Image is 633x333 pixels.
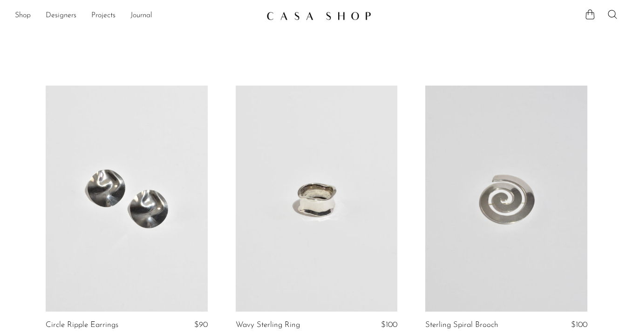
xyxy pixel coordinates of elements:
[46,321,118,329] a: Circle Ripple Earrings
[15,10,31,22] a: Shop
[91,10,116,22] a: Projects
[236,321,300,329] a: Wavy Sterling Ring
[425,321,498,329] a: Sterling Spiral Brooch
[194,321,208,329] span: $90
[15,8,259,24] ul: NEW HEADER MENU
[130,10,152,22] a: Journal
[381,321,397,329] span: $100
[15,8,259,24] nav: Desktop navigation
[571,321,587,329] span: $100
[46,10,76,22] a: Designers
